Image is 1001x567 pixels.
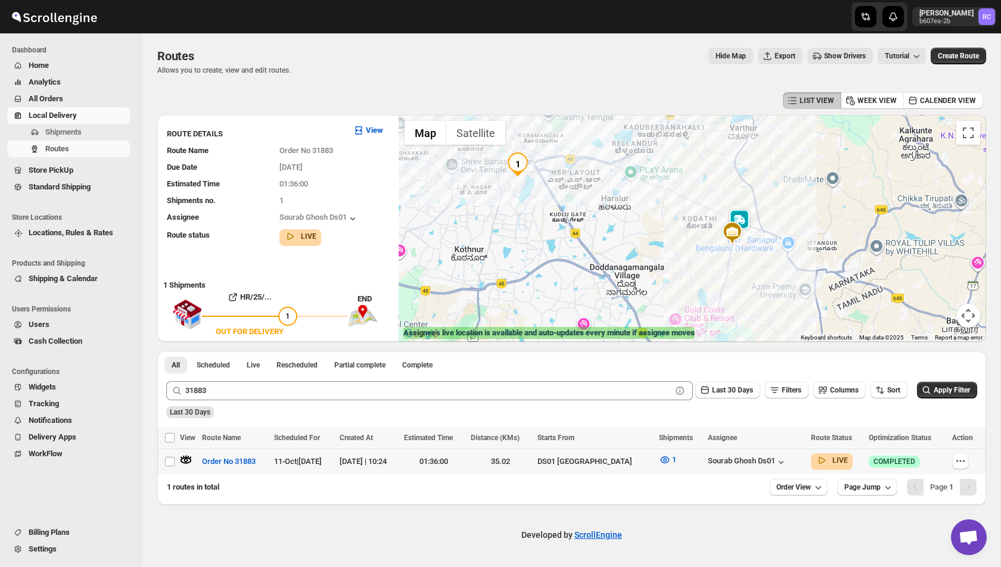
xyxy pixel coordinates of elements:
[765,382,809,398] button: Filters
[7,445,130,462] button: WorkFlow
[167,230,210,239] span: Route status
[859,334,904,341] span: Map data ©2025
[10,2,99,32] img: ScrollEngine
[202,288,297,307] button: HR/25/...
[983,13,991,21] text: RC
[172,360,180,370] span: All
[402,326,441,342] img: Google
[172,291,202,338] img: shop.svg
[7,270,130,287] button: Shipping & Calendar
[12,304,135,314] span: Users Permissions
[12,367,135,376] span: Configurations
[167,128,343,140] h3: ROUTE DETAILS
[857,96,897,105] span: WEEK VIEW
[185,381,672,400] input: Press enter after typing | Search Eg. Order No 31883
[949,482,953,491] b: 1
[197,360,230,370] span: Scheduled
[887,386,900,394] span: Sort
[935,334,983,341] a: Report a map error
[279,213,359,225] button: Sourab Ghosh Ds01
[29,111,77,120] span: Local Delivery
[195,452,263,471] button: Order No 31883
[29,528,70,537] span: Billing Plans
[274,457,322,466] span: 11-Oct | [DATE]
[956,121,980,145] button: Toggle fullscreen view
[285,311,290,320] span: 1
[775,51,795,61] span: Export
[216,326,284,338] div: OUT FOR DELIVERY
[29,449,63,458] span: WorkFlow
[917,382,977,398] button: Apply Filter
[841,92,904,109] button: WEEK VIEW
[776,482,811,492] span: Order View
[7,379,130,395] button: Widgets
[7,74,130,91] button: Analytics
[7,412,130,429] button: Notifications
[708,456,787,468] button: Sourab Ghosh Ds01
[695,382,760,398] button: Last 30 Days
[919,8,974,18] p: [PERSON_NAME]
[284,230,316,242] button: LIVE
[871,382,907,398] button: Sort
[45,127,82,136] span: Shipments
[279,146,333,155] span: Order No 31883
[837,479,897,496] button: Page Jump
[167,163,197,172] span: Due Date
[824,51,866,61] span: Show Drivers
[506,152,530,176] div: 1
[951,519,987,555] div: Open chat
[783,92,841,109] button: LIST VIEW
[811,434,852,442] span: Route Status
[29,94,63,103] span: All Orders
[29,544,57,553] span: Settings
[334,360,386,370] span: Partial complete
[869,434,931,442] span: Optimization Status
[938,51,979,61] span: Create Route
[952,434,973,442] span: Action
[907,479,977,496] nav: Pagination
[708,48,753,64] button: Map action label
[7,316,130,333] button: Users
[279,179,308,188] span: 01:36:00
[29,432,76,441] span: Delivery Apps
[7,225,130,241] button: Locations, Rules & Rates
[170,408,210,416] span: Last 30 Days
[276,360,318,370] span: Rescheduled
[7,141,130,157] button: Routes
[801,334,852,342] button: Keyboard shortcuts
[157,275,206,289] b: 1 Shipments
[402,326,441,342] a: Open this area in Google Maps (opens a new window)
[537,434,574,442] span: Starts From
[931,48,986,64] button: Create Route
[12,213,135,222] span: Store Locations
[978,8,995,25] span: Rahul Chopra
[930,482,953,491] span: Page
[301,232,316,241] b: LIVE
[919,18,974,25] p: b607ea-2b
[167,196,216,205] span: Shipments no.
[878,48,926,64] button: Tutorial
[348,305,378,328] img: trip_end.png
[816,454,848,466] button: LIVE
[240,292,272,301] b: HR/25/...
[716,51,746,61] span: Hide Map
[903,92,983,109] button: CALENDER VIEW
[934,386,970,394] span: Apply Filter
[366,126,383,135] b: View
[832,456,848,465] b: LIVE
[279,196,284,205] span: 1
[7,541,130,557] button: Settings
[7,395,130,412] button: Tracking
[247,360,260,370] span: Live
[12,258,135,268] span: Products and Shipping
[202,434,241,442] span: Route Name
[202,456,256,468] span: Order No 31883
[29,61,49,70] span: Home
[873,457,915,466] span: COMPLETED
[956,304,980,328] button: Map camera controls
[274,434,320,442] span: Scheduled For
[167,213,199,222] span: Assignee
[402,360,433,370] span: Complete
[346,121,390,140] button: View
